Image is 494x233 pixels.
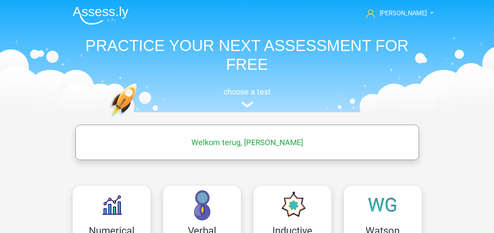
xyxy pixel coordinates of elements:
img: Assessly [73,6,129,25]
h1: PRACTICE YOUR NEXT ASSESSMENT FOR FREE [66,36,428,74]
h5: choose a test [66,87,428,96]
span: [PERSON_NAME] [380,9,427,17]
img: assessment [241,102,253,107]
a: [PERSON_NAME] [363,9,428,18]
img: practice [110,83,167,154]
h5: Welkom terug, [PERSON_NAME] [79,138,415,147]
a: choose a test [66,87,428,108]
